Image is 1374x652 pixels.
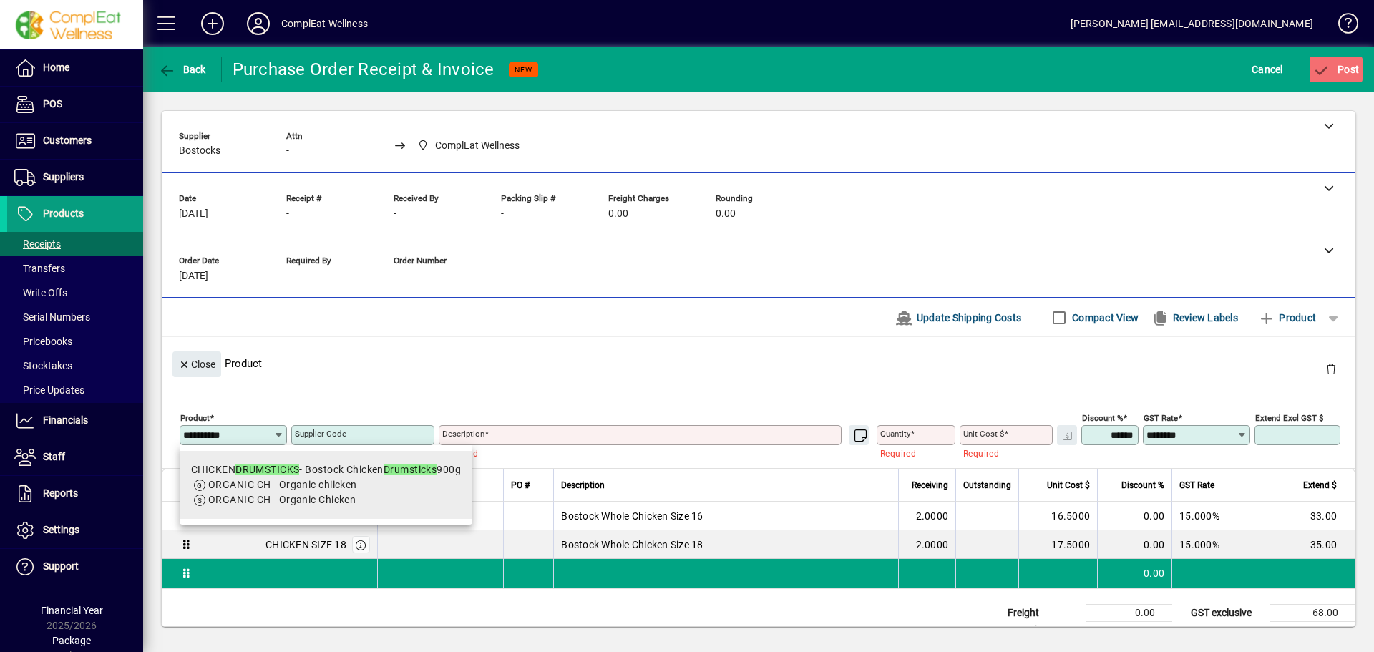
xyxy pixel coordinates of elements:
[178,353,215,376] span: Close
[7,50,143,86] a: Home
[1171,530,1229,559] td: 15.000%
[1314,351,1348,386] button: Delete
[41,605,103,616] span: Financial Year
[1270,605,1355,622] td: 68.00
[7,160,143,195] a: Suppliers
[158,64,206,75] span: Back
[43,135,92,146] span: Customers
[14,360,72,371] span: Stocktakes
[515,65,532,74] span: NEW
[180,451,472,519] mat-option: CHICKEN DRUMSTICKS - Bostock Chicken Drumsticks 900g
[880,445,944,460] mat-error: Required
[1051,537,1090,552] span: 17.5000
[384,464,437,475] em: Drumsticks
[43,62,69,73] span: Home
[235,464,299,475] em: DRUMSTICKS
[890,305,1027,331] button: Update Shipping Costs
[7,439,143,475] a: Staff
[895,306,1021,329] span: Update Shipping Costs
[7,403,143,439] a: Financials
[190,11,235,37] button: Add
[7,329,143,354] a: Pricebooks
[295,429,346,439] mat-label: Supplier Code
[1000,605,1086,622] td: Freight
[716,208,736,220] span: 0.00
[235,11,281,37] button: Profile
[1082,413,1123,423] mat-label: Discount %
[7,512,143,548] a: Settings
[265,537,346,552] div: CHICKEN SIZE 18
[286,145,289,157] span: -
[1338,64,1344,75] span: P
[912,477,948,493] span: Receiving
[1310,57,1363,82] button: Post
[435,138,520,153] span: ComplEat Wellness
[511,477,530,493] span: PO #
[43,487,78,499] span: Reports
[553,502,898,530] td: Bostock Whole Chicken Size 16
[179,145,220,157] span: Bostocks
[208,479,357,490] span: ORGANIC CH - Organic chiicken
[1314,362,1348,375] app-page-header-button: Delete
[14,263,65,274] span: Transfers
[414,137,526,155] span: ComplEat Wellness
[1097,559,1171,588] td: 0.00
[916,509,949,523] span: 2.0000
[52,635,91,646] span: Package
[281,12,368,35] div: ComplEat Wellness
[1097,502,1171,530] td: 0.00
[172,351,221,377] button: Close
[43,560,79,572] span: Support
[1184,605,1270,622] td: GST exclusive
[1171,502,1229,530] td: 15.000%
[43,98,62,110] span: POS
[43,451,65,462] span: Staff
[1071,12,1313,35] div: [PERSON_NAME] [EMAIL_ADDRESS][DOMAIN_NAME]
[1303,477,1337,493] span: Extend $
[553,530,898,559] td: Bostock Whole Chicken Size 18
[7,549,143,585] a: Support
[7,232,143,256] a: Receipts
[1086,622,1172,639] td: 0.00
[180,413,210,423] mat-label: Product
[1229,502,1355,530] td: 33.00
[442,445,861,460] mat-error: Required
[1000,622,1086,639] td: Rounding
[43,171,84,183] span: Suppliers
[1097,530,1171,559] td: 0.00
[880,429,910,439] mat-label: Quantity
[286,208,289,220] span: -
[14,384,84,396] span: Price Updates
[1248,57,1287,82] button: Cancel
[7,87,143,122] a: POS
[963,429,1004,439] mat-label: Unit Cost $
[1146,305,1244,331] button: Review Labels
[1086,605,1172,622] td: 0.00
[43,524,79,535] span: Settings
[1179,477,1214,493] span: GST Rate
[916,537,949,552] span: 2.0000
[394,208,396,220] span: -
[7,123,143,159] a: Customers
[1047,477,1090,493] span: Unit Cost $
[14,287,67,298] span: Write Offs
[233,58,494,81] div: Purchase Order Receipt & Invoice
[7,354,143,378] a: Stocktakes
[608,208,628,220] span: 0.00
[143,57,222,82] app-page-header-button: Back
[155,57,210,82] button: Back
[1144,413,1178,423] mat-label: GST rate
[7,378,143,402] a: Price Updates
[1184,622,1270,639] td: GST
[1270,622,1355,639] td: 10.20
[14,311,90,323] span: Serial Numbers
[208,494,356,505] span: ORGANIC CH - Organic Chicken
[1313,64,1360,75] span: ost
[14,336,72,347] span: Pricebooks
[14,238,61,250] span: Receipts
[179,208,208,220] span: [DATE]
[1069,311,1139,325] label: Compact View
[963,445,1041,460] mat-error: Required
[1151,306,1238,329] span: Review Labels
[7,256,143,281] a: Transfers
